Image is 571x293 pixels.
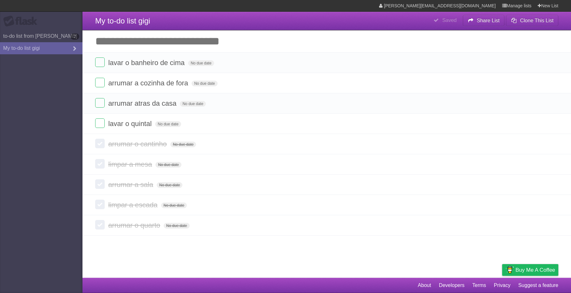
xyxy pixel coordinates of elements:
[505,264,514,275] img: Buy me a coffee
[439,279,464,291] a: Developers
[108,221,162,229] span: arrumar o quarto
[506,15,558,26] button: Clone This List
[494,279,510,291] a: Privacy
[161,203,187,208] span: No due date
[518,279,558,291] a: Suggest a feature
[192,81,217,86] span: No due date
[155,121,181,127] span: No due date
[442,17,456,23] b: Saved
[463,15,505,26] button: Share List
[188,60,214,66] span: No due date
[155,162,181,168] span: No due date
[108,140,168,148] span: arrumar o cantinho
[157,182,182,188] span: No due date
[170,142,196,147] span: No due date
[108,201,159,209] span: limpar a escada
[108,181,155,189] span: arrumar a sala
[95,159,105,169] label: Done
[95,118,105,128] label: Done
[164,223,189,229] span: No due date
[108,99,178,107] span: arrumar atras da casa
[477,18,500,23] b: Share List
[108,79,190,87] span: arrumar a cozinha de fora
[95,220,105,230] label: Done
[520,18,554,23] b: Clone This List
[108,120,153,128] span: lavar o quintal
[108,59,186,67] span: lavar o banheiro de cima
[70,33,79,40] b: 7
[95,179,105,189] label: Done
[180,101,206,107] span: No due date
[95,98,105,108] label: Done
[515,264,555,276] span: Buy me a coffee
[95,17,150,25] span: My to-do list gigi
[108,160,154,168] span: limpar a mesa
[502,264,558,276] a: Buy me a coffee
[95,78,105,87] label: Done
[95,200,105,209] label: Done
[472,279,486,291] a: Terms
[95,139,105,148] label: Done
[418,279,431,291] a: About
[95,57,105,67] label: Done
[3,16,41,27] div: Flask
